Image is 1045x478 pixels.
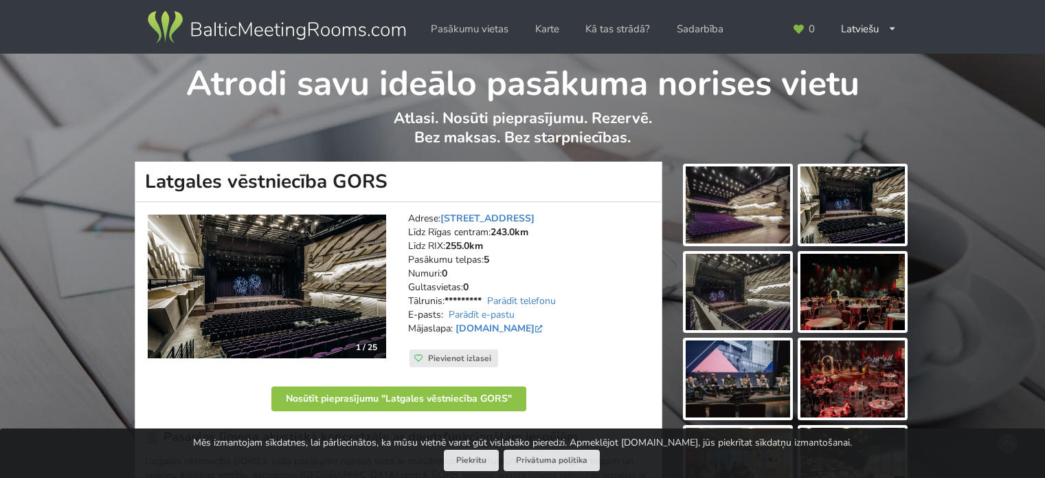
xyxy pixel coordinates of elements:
[800,166,905,243] img: Latgales vēstniecība GORS | Rēzekne | Pasākumu vieta - galerijas bilde
[831,16,906,43] div: Latviešu
[135,162,662,202] h1: Latgales vēstniecība GORS
[456,322,546,335] a: [DOMAIN_NAME]
[686,340,790,417] img: Latgales vēstniecība GORS | Rēzekne | Pasākumu vieta - galerijas bilde
[686,166,790,243] img: Latgales vēstniecība GORS | Rēzekne | Pasākumu vieta - galerijas bilde
[686,254,790,331] img: Latgales vēstniecība GORS | Rēzekne | Pasākumu vieta - galerijas bilde
[271,387,526,411] button: Nosūtīt pieprasījumu "Latgales vēstniecība GORS"
[148,215,386,358] a: Koncertzāle | Rēzekne | Latgales vēstniecība GORS 1 / 25
[440,212,535,225] a: [STREET_ADDRESS]
[800,340,905,417] img: Latgales vēstniecība GORS | Rēzekne | Pasākumu vieta - galerijas bilde
[487,294,556,307] a: Parādīt telefonu
[442,267,447,280] strong: 0
[809,24,815,34] span: 0
[526,16,569,43] a: Karte
[148,215,386,358] img: Koncertzāle | Rēzekne | Latgales vēstniecība GORS
[428,353,491,364] span: Pievienot izlasei
[145,8,408,47] img: Baltic Meeting Rooms
[444,450,499,471] button: Piekrītu
[408,212,652,349] address: Adrese: Līdz Rīgas centram: Līdz RIX: Pasākumu telpas: Numuri: Gultasvietas: Tālrunis: E-pasts: M...
[135,109,910,162] p: Atlasi. Nosūti pieprasījumu. Rezervē. Bez maksas. Bez starpniecības.
[463,281,469,294] strong: 0
[491,226,528,239] strong: 243.0km
[445,239,483,252] strong: 255.0km
[348,337,385,358] div: 1 / 25
[421,16,518,43] a: Pasākumu vietas
[667,16,733,43] a: Sadarbība
[484,253,489,266] strong: 5
[576,16,660,43] a: Kā tas strādā?
[449,308,515,321] a: Parādīt e-pastu
[800,254,905,331] img: Latgales vēstniecība GORS | Rēzekne | Pasākumu vieta - galerijas bilde
[135,54,910,106] h1: Atrodi savu ideālo pasākuma norises vietu
[504,450,600,471] a: Privātuma politika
